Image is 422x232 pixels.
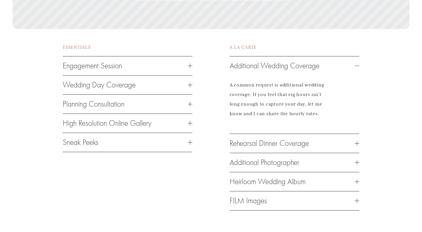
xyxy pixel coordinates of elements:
span: Planning Consultation [63,100,188,109]
button: Rehearsal Dinner Coverage [230,134,359,153]
span: Heirloom Wedding Album [230,177,355,186]
button: Sneak Peeks [63,133,192,152]
span: ESSENTIALS [63,45,91,50]
span: Additional Wedding Coverage [230,61,355,70]
span: Engagement Session [63,61,188,70]
button: Additional Wedding Coverage [230,56,359,75]
span: Rehearsal Dinner Coverage [230,139,355,148]
span: Additional Photographer [230,158,355,167]
button: Planning Consultation [63,95,192,114]
button: Heirloom Wedding Album [230,172,359,191]
span: Wedding Day Coverage [63,81,188,89]
span: High Resolution Online Gallery [63,119,188,128]
button: Additional Photographer [230,153,359,172]
button: High Resolution Online Gallery [63,114,192,133]
button: Engagement Session [63,56,192,75]
span: FILM Images [230,196,355,205]
span: Sneak Peeks [63,138,188,147]
div: Additional Wedding Coverage [230,75,359,134]
span: A LA CARTE [230,45,257,50]
button: Wedding Day Coverage [63,76,192,94]
button: FILM Images [230,191,359,210]
p: A common request is additional wedding coverage. If you feel that eig hours isn’t long enough to ... [230,81,329,118]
